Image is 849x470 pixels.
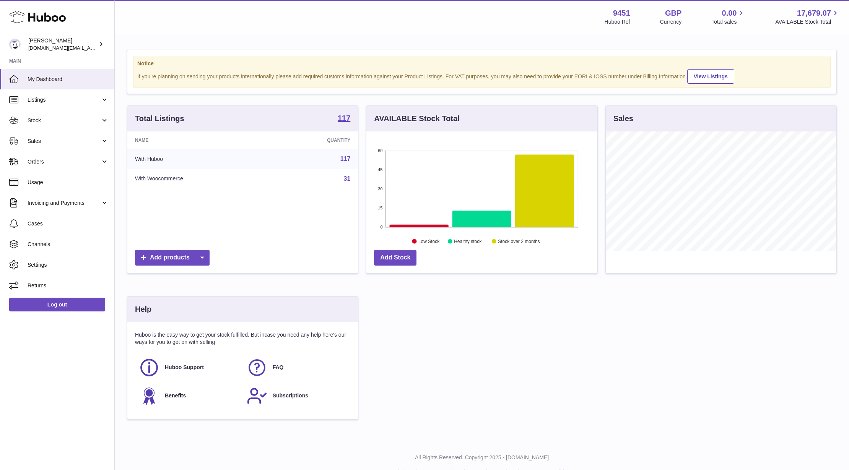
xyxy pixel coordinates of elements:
span: Usage [28,179,109,186]
a: Huboo Support [139,357,239,378]
div: Huboo Ref [605,18,630,26]
a: View Listings [687,69,734,84]
span: Cases [28,220,109,227]
span: Invoicing and Payments [28,199,101,207]
a: Log out [9,298,105,311]
span: Listings [28,96,101,104]
span: Orders [28,158,101,165]
img: amir.ch@gmail.com [9,39,21,50]
span: Subscriptions [273,392,308,399]
text: 45 [378,167,383,172]
a: 0.00 Total sales [711,8,745,26]
span: Settings [28,261,109,269]
span: Sales [28,138,101,145]
div: If you're planning on sending your products internationally please add required customs informati... [137,68,826,84]
span: Benefits [165,392,186,399]
text: 60 [378,148,383,153]
text: Stock over 2 months [498,239,540,244]
a: Benefits [139,386,239,406]
p: Huboo is the easy way to get your stock fulfilled. But incase you need any help here's our ways f... [135,331,350,346]
a: 117 [340,156,351,162]
span: Stock [28,117,101,124]
div: Currency [660,18,682,26]
text: 30 [378,186,383,191]
span: Channels [28,241,109,248]
span: Huboo Support [165,364,204,371]
h3: AVAILABLE Stock Total [374,113,459,124]
h3: Total Listings [135,113,184,124]
a: 31 [344,175,351,182]
a: 117 [338,114,350,123]
span: My Dashboard [28,76,109,83]
span: Total sales [711,18,745,26]
a: FAQ [247,357,347,378]
td: With Huboo [127,149,270,169]
text: Healthy stock [454,239,482,244]
text: 0 [381,225,383,229]
strong: GBP [665,8,681,18]
text: Low Stock [418,239,440,244]
h3: Sales [613,113,633,124]
strong: Notice [137,60,826,67]
a: Add products [135,250,210,266]
a: 17,679.07 AVAILABLE Stock Total [775,8,840,26]
strong: 117 [338,114,350,122]
p: All Rights Reserved. Copyright 2025 - [DOMAIN_NAME] [121,454,843,461]
div: [PERSON_NAME] [28,37,97,52]
span: [DOMAIN_NAME][EMAIL_ADDRESS][DOMAIN_NAME] [28,45,152,51]
span: AVAILABLE Stock Total [775,18,840,26]
span: 0.00 [722,8,737,18]
h3: Help [135,304,151,314]
span: 17,679.07 [797,8,831,18]
a: Add Stock [374,250,416,266]
text: 15 [378,206,383,210]
th: Quantity [270,131,358,149]
th: Name [127,131,270,149]
strong: 9451 [613,8,630,18]
span: FAQ [273,364,284,371]
span: Returns [28,282,109,289]
a: Subscriptions [247,386,347,406]
td: With Woocommerce [127,169,270,189]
